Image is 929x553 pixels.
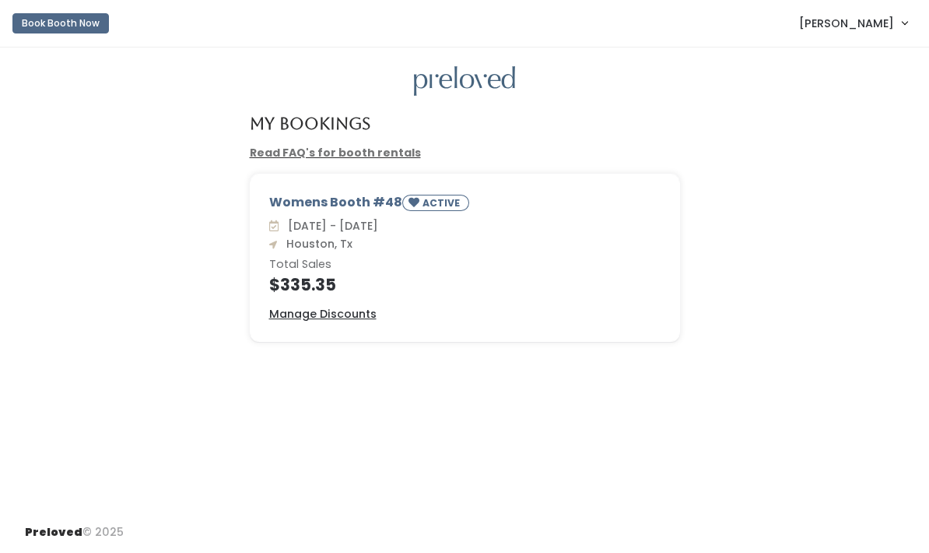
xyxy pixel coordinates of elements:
[25,512,124,541] div: © 2025
[269,193,661,217] div: Womens Booth #48
[784,6,923,40] a: [PERSON_NAME]
[414,66,515,97] img: preloved logo
[250,145,421,160] a: Read FAQ's for booth rentals
[269,259,661,271] h6: Total Sales
[12,6,109,41] a: Book Booth Now
[12,13,109,33] button: Book Booth Now
[422,196,463,210] small: ACTIVE
[269,306,377,322] a: Manage Discounts
[799,15,894,32] span: [PERSON_NAME]
[282,218,378,234] span: [DATE] - [DATE]
[280,236,352,252] span: Houston, Tx
[269,306,377,322] u: Manage Discounts
[25,524,82,540] span: Preloved
[269,276,661,294] h4: $335.35
[250,114,370,132] h4: My Bookings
